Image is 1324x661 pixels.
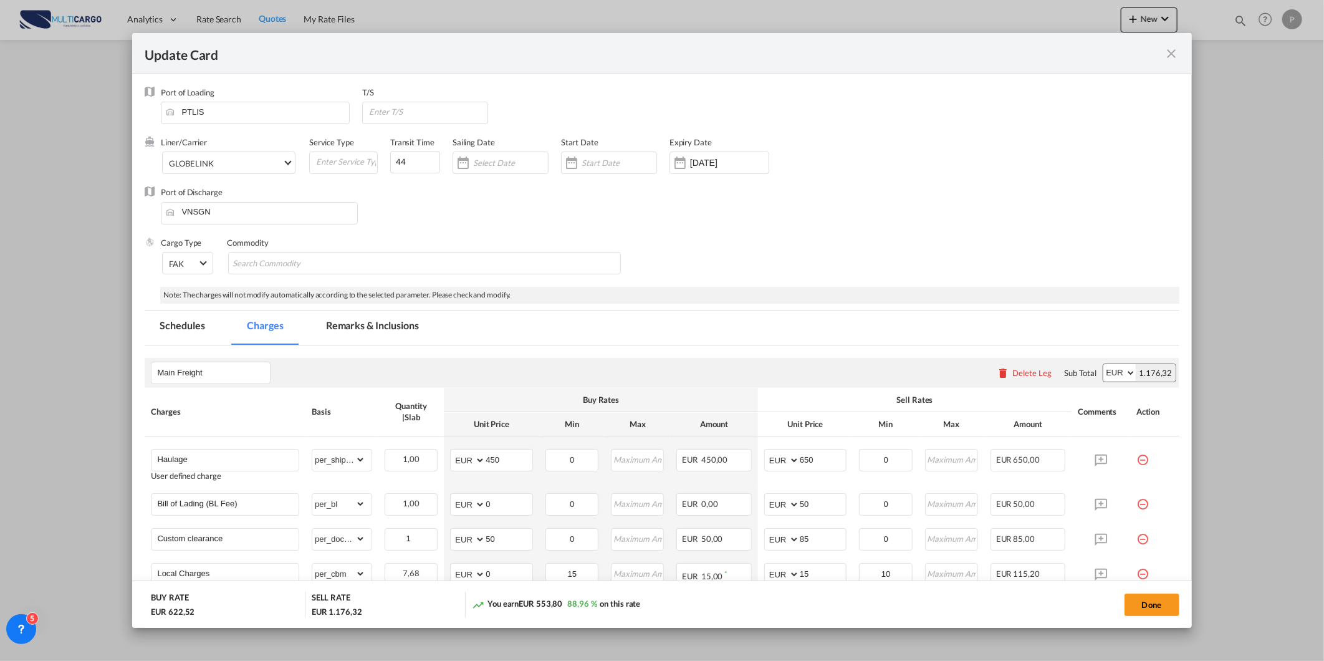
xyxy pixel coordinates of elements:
input: Minimum Amount [860,450,911,468]
input: 50 [486,529,532,548]
th: Min [853,412,918,437]
input: Search Commodity [233,254,347,274]
md-icon: icon-delete [997,367,1009,379]
span: EUR [996,569,1012,579]
input: Charge Name [157,494,299,513]
md-icon: icon-minus-circle-outline red-400-fg pt-7 [1136,528,1149,541]
label: Transit Time [390,137,434,147]
input: 0 [390,151,440,173]
span: EUR [996,534,1012,544]
input: Maximum Amount [926,494,977,513]
input: Charge Name [157,450,299,468]
input: Leg Name [157,364,270,382]
md-tab-item: Remarks & Inclusions [311,311,434,345]
span: EUR 553,80 [519,599,562,609]
th: Unit Price [758,412,853,437]
input: Enter Port of Discharge [167,203,357,221]
select: per_bl [312,494,365,514]
th: Min [539,412,605,437]
div: Charges [151,406,299,417]
label: Expiry Date [669,137,712,147]
md-dialog: Update Card Port ... [132,33,1191,628]
span: EUR [682,499,699,509]
div: GLOBELINK [169,158,213,168]
label: Start Date [561,137,598,147]
sup: Minimum amount [724,569,727,577]
label: Service Type [309,137,354,147]
div: Buy Rates [450,394,751,405]
div: FAK [169,259,184,269]
span: EUR [682,455,699,465]
input: Minimum Amount [547,529,598,548]
input: Maximum Amount [612,450,663,468]
span: 1,00 [403,454,420,464]
input: Maximum Amount [926,529,977,548]
input: Minimum Amount [547,450,598,468]
span: 1,00 [403,498,420,508]
div: SELL RATE [312,592,350,606]
input: Minimum Amount [547,564,598,582]
md-input-container: Custom clearance [151,529,299,548]
span: 650,00 [1014,455,1040,465]
div: You earn on this rate [472,598,640,611]
div: 1.176,32 [1136,364,1175,382]
input: Expiry Date [690,158,769,168]
div: Basis [312,406,372,417]
input: 0 [486,494,532,513]
select: per_document [312,529,365,549]
select: per_shipment [312,450,365,470]
input: Enter Service Type [315,152,377,171]
div: Sell Rates [764,394,1065,405]
span: EUR [682,534,699,544]
span: 0,00 [701,499,718,509]
span: 85,00 [1014,534,1035,544]
th: Amount [670,412,758,437]
input: 50 [800,494,846,513]
span: 7,68 [403,568,420,578]
input: Minimum Amount [860,494,911,513]
input: Minimum Amount [547,494,598,513]
input: 0 [486,564,532,582]
md-icon: icon-trending-up [472,599,484,611]
img: cargo.png [145,237,155,247]
input: Maximum Amount [926,564,977,582]
md-tab-item: Charges [233,311,299,345]
div: Delete Leg [1012,368,1052,378]
md-input-container: Local Charges [151,564,299,582]
input: Maximum Amount [612,564,663,582]
span: 50,00 [701,534,723,544]
input: Maximum Amount [612,494,663,513]
button: Done [1125,594,1179,616]
input: 15 [800,564,846,582]
th: Comments [1072,388,1130,437]
input: Minimum Amount [860,564,911,582]
input: Start Date [582,158,656,168]
md-input-container: Haulage [151,450,299,468]
md-select: Select Liner: GLOBELINK [162,152,295,174]
div: User defined charge [151,471,299,481]
input: Enter Port of Loading [167,102,349,121]
button: Delete Leg [997,368,1052,378]
input: 450 [486,450,532,468]
span: EUR [682,571,699,581]
div: Update Card [145,46,1164,61]
div: BUY RATE [151,592,188,606]
md-tab-item: Schedules [145,311,219,345]
span: 50,00 [1014,499,1035,509]
th: Unit Price [444,412,539,437]
span: 450,00 [701,455,727,465]
input: Quantity [386,529,437,548]
div: EUR 622,52 [151,606,194,617]
span: EUR [996,455,1012,465]
label: Port of Discharge [161,187,222,197]
label: Commodity [227,238,268,248]
input: Enter T/S [368,102,487,121]
input: Minimum Amount [860,529,911,548]
th: Max [919,412,984,437]
div: EUR 1.176,32 [312,606,362,617]
md-icon: icon-minus-circle-outline red-400-fg pt-7 [1136,493,1149,506]
input: Charge Name [157,529,299,548]
span: 15,00 [701,571,723,581]
md-chips-wrap: Chips container with autocompletion. Enter the text area, type text to search, and then use the u... [228,252,620,274]
select: per_cbm [312,564,365,584]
